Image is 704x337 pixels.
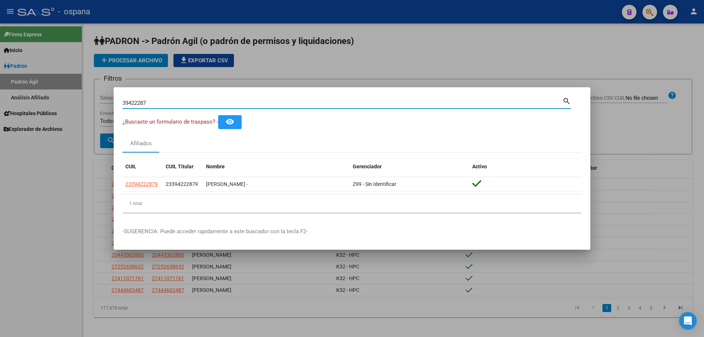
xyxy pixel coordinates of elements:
[122,159,163,175] datatable-header-cell: CUIL
[353,164,382,169] span: Gerenciador
[353,181,396,187] span: Z99 - Sin Identificar
[206,164,225,169] span: Nombre
[350,159,469,175] datatable-header-cell: Gerenciador
[225,117,234,126] mat-icon: remove_red_eye
[125,181,158,187] span: 23394222879
[562,96,571,105] mat-icon: search
[679,312,697,330] div: Open Intercom Messenger
[166,181,198,187] span: 23394222879
[472,164,487,169] span: Activo
[206,180,347,188] div: [PERSON_NAME] -
[130,139,152,148] div: Afiliados
[166,164,194,169] span: CUIL Titular
[163,159,203,175] datatable-header-cell: CUIL Titular
[469,159,582,175] datatable-header-cell: Activo
[122,194,582,213] div: 1 total
[122,118,218,125] span: ¿Buscaste un formulario de traspaso? -
[125,164,136,169] span: CUIL
[203,159,350,175] datatable-header-cell: Nombre
[122,227,582,236] p: -SUGERENCIA: Puede acceder rapidamente a este buscador con la tecla F2-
